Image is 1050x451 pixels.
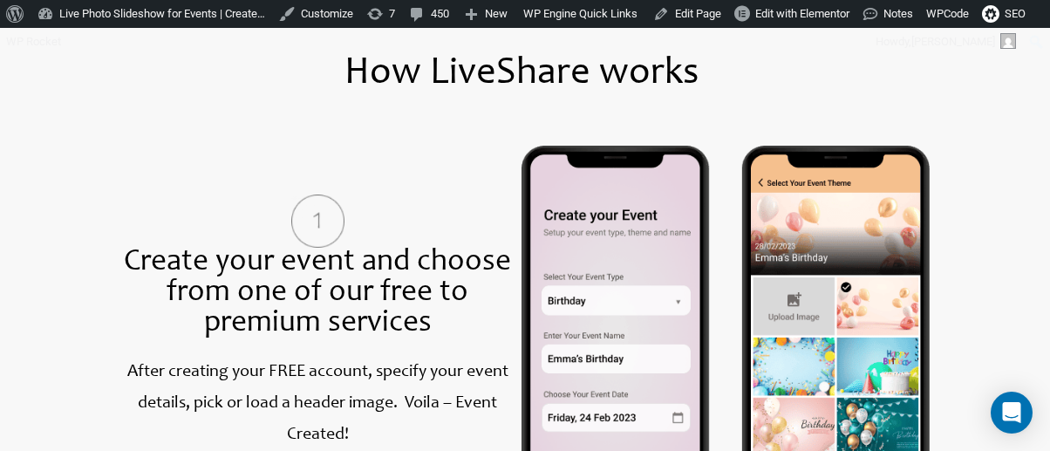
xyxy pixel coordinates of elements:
span: [PERSON_NAME] [911,35,995,48]
div: Open Intercom Messenger [991,392,1033,434]
h1: How LiveShare works [113,55,929,93]
label: After creating your FREE account, specify your event details, pick or load a header image. Voila ... [127,364,508,444]
img: hiw_step_one [291,195,344,248]
span: Create your event and choose from one of our free to premium services [124,248,511,339]
a: Howdy, [869,28,1023,56]
span: Edit with Elementor [755,7,849,20]
span: SEO [1005,7,1026,20]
